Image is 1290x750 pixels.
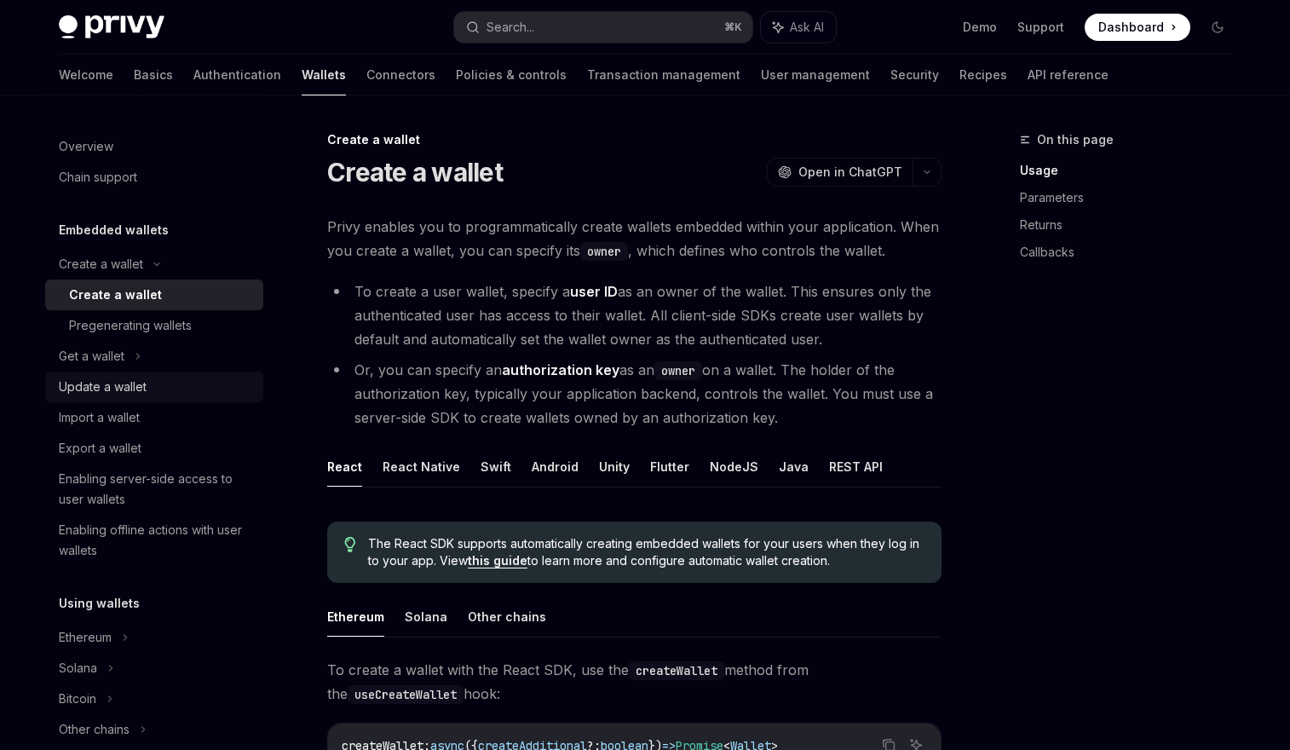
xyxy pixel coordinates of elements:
a: Welcome [59,55,113,95]
button: Unity [599,447,630,487]
a: API reference [1028,55,1109,95]
div: Create a wallet [59,254,143,274]
h5: Embedded wallets [59,220,169,240]
a: Callbacks [1020,239,1245,266]
a: Demo [963,19,997,36]
div: Ethereum [59,627,112,648]
button: Toggle dark mode [1204,14,1231,41]
h5: Using wallets [59,593,140,614]
code: createWallet [629,661,724,680]
span: Privy enables you to programmatically create wallets embedded within your application. When you c... [327,215,942,262]
button: NodeJS [710,447,758,487]
span: Dashboard [1098,19,1164,36]
button: Flutter [650,447,689,487]
li: Or, you can specify an as an on a wallet. The holder of the authorization key, typically your app... [327,358,942,430]
code: useCreateWallet [348,685,464,704]
div: Get a wallet [59,346,124,366]
h1: Create a wallet [327,157,503,187]
span: ⌘ K [724,20,742,34]
div: Create a wallet [69,285,162,305]
button: Ethereum [327,597,384,637]
button: Android [532,447,579,487]
div: Export a wallet [59,438,141,459]
div: Create a wallet [327,131,942,148]
img: dark logo [59,15,164,39]
div: Enabling server-side access to user wallets [59,469,253,510]
a: Pregenerating wallets [45,310,263,341]
button: Swift [481,447,511,487]
span: On this page [1037,130,1114,150]
div: Pregenerating wallets [69,315,192,336]
strong: user ID [570,283,618,300]
span: Open in ChatGPT [798,164,902,181]
button: Java [779,447,809,487]
svg: Tip [344,537,356,552]
span: To create a wallet with the React SDK, use the method from the hook: [327,658,942,706]
a: Create a wallet [45,280,263,310]
a: Transaction management [587,55,740,95]
button: REST API [829,447,883,487]
a: Connectors [366,55,435,95]
strong: authorization key [502,361,619,378]
a: Update a wallet [45,372,263,402]
button: Other chains [468,597,546,637]
code: owner [580,242,628,261]
a: Import a wallet [45,402,263,433]
div: Bitcoin [59,689,96,709]
a: Authentication [193,55,281,95]
div: Search... [487,17,534,37]
a: Support [1017,19,1064,36]
div: Enabling offline actions with user wallets [59,520,253,561]
div: Update a wallet [59,377,147,397]
a: Wallets [302,55,346,95]
div: Overview [59,136,113,157]
a: User management [761,55,870,95]
div: Solana [59,658,97,678]
a: Chain support [45,162,263,193]
a: Enabling offline actions with user wallets [45,515,263,566]
a: Returns [1020,211,1245,239]
li: To create a user wallet, specify a as an owner of the wallet. This ensures only the authenticated... [327,280,942,351]
a: Policies & controls [456,55,567,95]
a: Dashboard [1085,14,1190,41]
a: Parameters [1020,184,1245,211]
code: owner [654,361,702,380]
a: Usage [1020,157,1245,184]
span: Ask AI [790,19,824,36]
a: Security [890,55,939,95]
a: this guide [468,553,527,568]
button: Open in ChatGPT [767,158,913,187]
a: Recipes [959,55,1007,95]
button: Solana [405,597,447,637]
div: Import a wallet [59,407,140,428]
button: React Native [383,447,460,487]
a: Overview [45,131,263,162]
button: React [327,447,362,487]
a: Export a wallet [45,433,263,464]
div: Chain support [59,167,137,187]
a: Enabling server-side access to user wallets [45,464,263,515]
a: Basics [134,55,173,95]
div: Other chains [59,719,130,740]
button: Search...⌘K [454,12,752,43]
span: The React SDK supports automatically creating embedded wallets for your users when they log in to... [368,535,924,569]
button: Ask AI [761,12,836,43]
